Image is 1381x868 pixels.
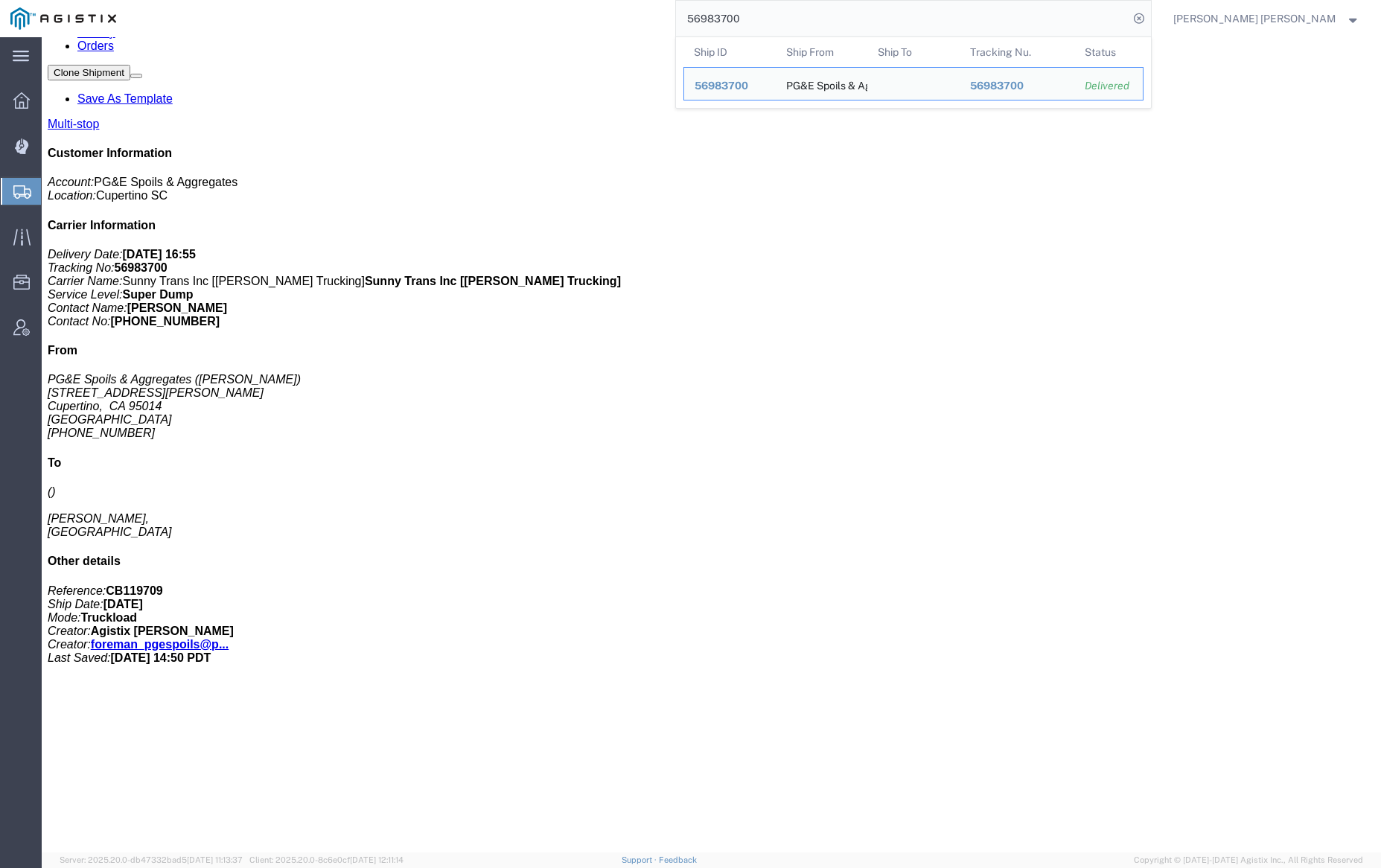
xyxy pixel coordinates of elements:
i: Location: [6,152,54,165]
span: Copyright © [DATE]-[DATE] Agistix Inc., All Rights Reserved [1134,854,1363,867]
span: [DATE] 11:13:37 [187,855,243,864]
b: [DATE] 16:55 [80,211,153,223]
span: Kayte Bray Dogali [1173,10,1336,27]
b: Sunny Trans Inc [[PERSON_NAME] Trucking] [323,237,579,250]
button: [PERSON_NAME] [PERSON_NAME] [1173,10,1360,28]
i: Creator: [6,587,49,600]
i: Service Level: [6,251,81,264]
input: Search for shipment number, reference number [676,1,1129,36]
th: Ship ID [683,37,776,67]
table: Search Results [683,37,1151,108]
iframe: FS Legacy Container [42,37,1381,852]
span: PG&E Spoils & Aggregates [52,138,196,151]
th: Ship To [867,37,960,67]
i: Carrier Name: [6,237,80,250]
i: Ship Date: [6,561,62,573]
span: Sunny Trans Inc [[PERSON_NAME] Trucking] [80,237,322,250]
div: 56983700 [970,78,1065,94]
address: () [PERSON_NAME], [6,448,1333,502]
i: Tracking No: [6,224,73,237]
b: Truckload [39,574,95,587]
b: CB119709 [64,547,121,560]
span: 56983700 [695,80,748,92]
span: [DATE] 14:50 PDT [69,614,170,627]
div: Delivered [1085,78,1132,94]
h4: From [6,307,1333,320]
a: foreman_pgespoils@p... [49,601,187,613]
b: [PHONE_NUMBER] [68,278,178,290]
b: Agistix [PERSON_NAME] [49,587,192,600]
h4: Other details [6,517,1333,531]
span: 56983700 [970,80,1024,92]
th: Status [1074,37,1144,67]
th: Tracking Nu. [960,37,1075,67]
span: [GEOGRAPHIC_DATA] [6,488,130,501]
i: Contact Name: [6,264,86,277]
b: [DATE] [62,561,101,573]
span: [GEOGRAPHIC_DATA] [6,376,130,389]
b: Super Dump [81,251,152,264]
address: PG&E Spoils & Aggregates ([PERSON_NAME]) [STREET_ADDRESS][PERSON_NAME] Cupertino, CA 95014 [PHONE... [6,336,1333,403]
i: Mode: [6,574,39,587]
a: Feedback [659,855,697,864]
b: 56983700 [73,224,126,237]
b: [PERSON_NAME] [86,264,185,277]
i: Reference: [6,547,64,560]
div: PG&E Spoils & Aggregates [786,68,858,100]
img: logo [10,7,116,30]
h4: Carrier Information [6,182,1333,195]
span: Server: 2025.20.0-db47332bad5 [60,855,243,864]
i: Contact No: [6,278,68,290]
i: Creator: [6,601,49,613]
th: Ship From [776,37,868,67]
h4: To [6,419,1333,433]
i: Delivery Date: [6,211,80,223]
span: Client: 2025.20.0-8c6e0cf [249,855,404,864]
i: Last Saved: [6,614,69,627]
span: [DATE] 12:11:14 [350,855,404,864]
a: Support [622,855,659,864]
div: 56983700 [695,78,765,94]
